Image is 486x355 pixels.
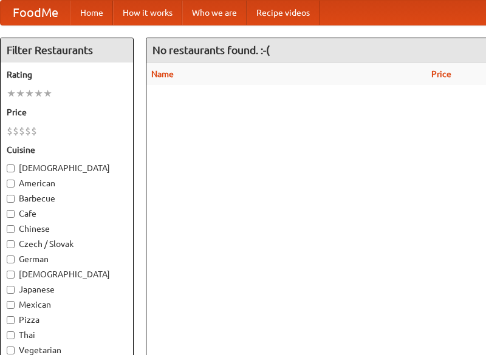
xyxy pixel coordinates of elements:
li: $ [7,124,13,138]
li: $ [25,124,31,138]
li: $ [31,124,37,138]
label: Cafe [7,208,127,220]
label: Czech / Slovak [7,238,127,250]
label: Thai [7,329,127,341]
li: $ [13,124,19,138]
li: ★ [7,87,16,100]
li: ★ [16,87,25,100]
a: Recipe videos [247,1,320,25]
label: Japanese [7,283,127,296]
a: FoodMe [1,1,70,25]
input: Pizza [7,316,15,324]
input: Mexican [7,301,15,309]
input: [DEMOGRAPHIC_DATA] [7,271,15,279]
a: Price [431,69,451,79]
h5: Rating [7,69,127,81]
ng-pluralize: No restaurants found. :-( [152,44,270,56]
input: German [7,255,15,263]
a: Name [151,69,174,79]
label: American [7,177,127,189]
input: [DEMOGRAPHIC_DATA] [7,164,15,172]
label: Mexican [7,299,127,311]
h5: Price [7,106,127,118]
a: Home [70,1,113,25]
input: Japanese [7,286,15,294]
label: [DEMOGRAPHIC_DATA] [7,268,127,280]
input: Thai [7,331,15,339]
input: American [7,180,15,188]
label: German [7,253,127,265]
label: Chinese [7,223,127,235]
h5: Cuisine [7,144,127,156]
input: Czech / Slovak [7,240,15,248]
input: Vegetarian [7,347,15,354]
label: [DEMOGRAPHIC_DATA] [7,162,127,174]
a: Who we are [182,1,247,25]
li: ★ [34,87,43,100]
input: Barbecue [7,195,15,203]
h4: Filter Restaurants [1,38,133,63]
li: ★ [43,87,52,100]
label: Pizza [7,314,127,326]
label: Barbecue [7,192,127,205]
input: Chinese [7,225,15,233]
li: ★ [25,87,34,100]
a: How it works [113,1,182,25]
input: Cafe [7,210,15,218]
li: $ [19,124,25,138]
